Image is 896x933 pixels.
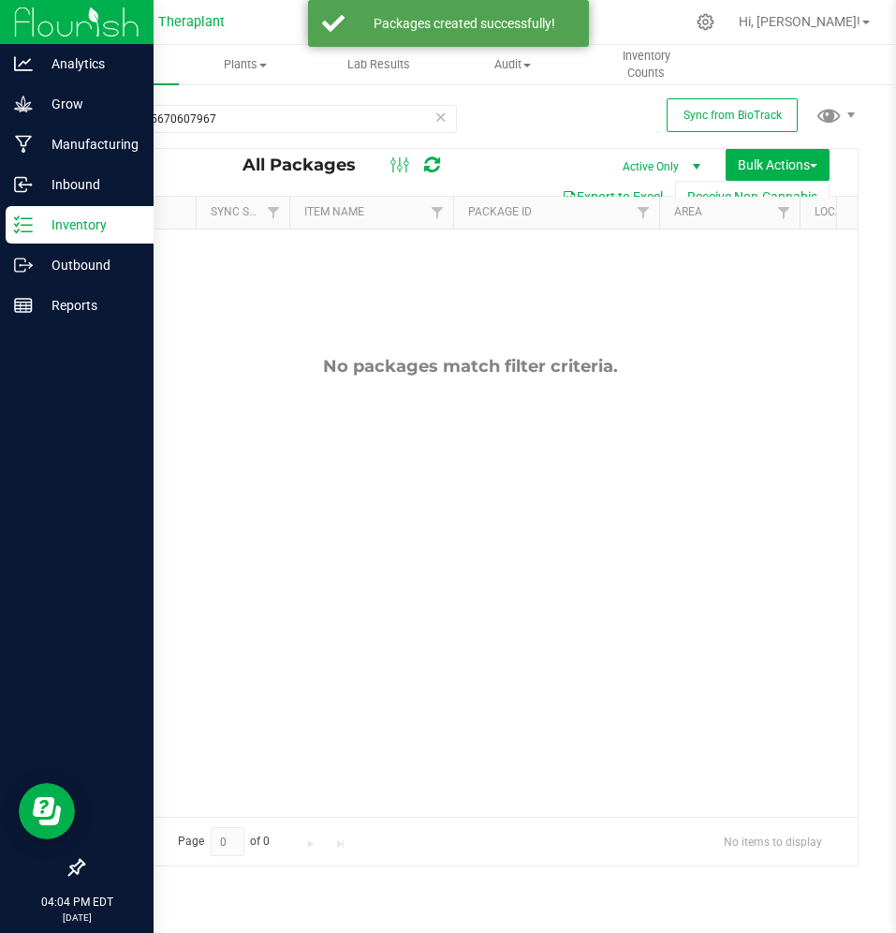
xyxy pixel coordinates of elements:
[769,197,800,229] a: Filter
[14,256,33,274] inline-svg: Outbound
[550,181,675,213] button: Export to Excel
[14,135,33,154] inline-svg: Manufacturing
[14,54,33,73] inline-svg: Analytics
[14,95,33,113] inline-svg: Grow
[726,149,830,181] button: Bulk Actions
[33,214,145,236] p: Inventory
[675,181,830,213] button: Receive Non-Cannabis
[33,52,145,75] p: Analytics
[709,827,837,855] span: No items to display
[468,205,532,218] a: Package ID
[242,155,375,175] span: All Packages
[258,197,289,229] a: Filter
[33,254,145,276] p: Outbound
[33,133,145,155] p: Manufacturing
[14,175,33,194] inline-svg: Inbound
[8,894,145,911] p: 04:04 PM EDT
[33,93,145,115] p: Grow
[674,205,702,218] a: Area
[83,356,858,377] div: No packages match filter criteria.
[580,45,713,84] a: Inventory Counts
[304,205,364,218] a: Item Name
[180,56,312,73] span: Plants
[739,14,860,29] span: Hi, [PERSON_NAME]!
[580,48,712,81] span: Inventory Counts
[312,45,446,84] a: Lab Results
[14,296,33,315] inline-svg: Reports
[447,56,579,73] span: Audit
[738,157,817,172] span: Bulk Actions
[683,109,782,122] span: Sync from BioTrack
[82,105,457,133] input: Search Package ID, Item Name, SKU, Lot or Part Number...
[179,45,313,84] a: Plants
[815,205,867,218] a: Location
[446,45,580,84] a: Audit
[8,911,145,925] p: [DATE]
[33,294,145,317] p: Reports
[628,197,659,229] a: Filter
[162,827,286,856] span: Page of 0
[158,14,225,30] span: Theraplant
[434,105,448,129] span: Clear
[322,56,435,73] span: Lab Results
[422,197,453,229] a: Filter
[694,13,717,31] div: Manage settings
[14,215,33,234] inline-svg: Inventory
[19,783,75,839] iframe: Resource center
[355,14,575,33] div: Packages created successfully!
[33,173,145,196] p: Inbound
[211,205,283,218] a: Sync Status
[667,98,798,132] button: Sync from BioTrack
